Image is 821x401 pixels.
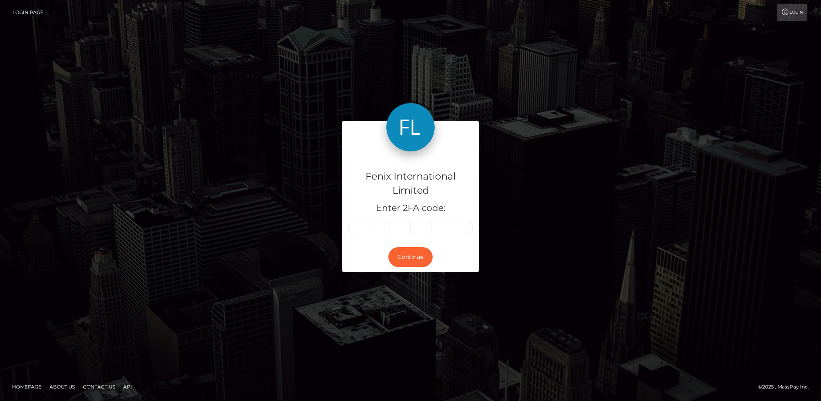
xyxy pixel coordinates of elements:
[12,4,43,21] a: Login Page
[777,4,807,21] a: Login
[80,380,118,393] a: Contact Us
[388,247,433,267] button: Continue
[348,169,473,198] h4: Fenix International Limited
[758,382,815,391] div: © 2025 , MassPay Inc.
[120,380,135,393] a: API
[9,380,45,393] a: Homepage
[386,103,435,151] img: Fenix International Limited
[46,380,78,393] a: About Us
[348,202,473,215] h5: Enter 2FA code:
